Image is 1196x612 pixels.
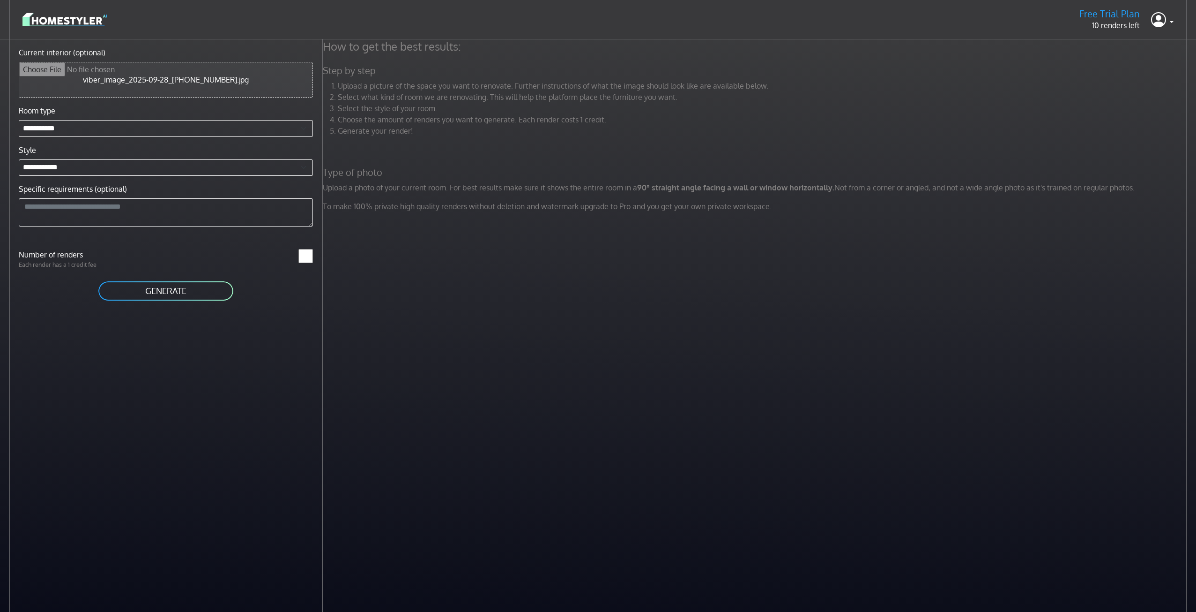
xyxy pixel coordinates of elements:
label: Specific requirements (optional) [19,183,127,195]
h5: Step by step [317,65,1195,76]
p: To make 100% private high quality renders without deletion and watermark upgrade to Pro and you g... [317,201,1195,212]
p: 10 renders left [1079,20,1140,31]
h5: Free Trial Plan [1079,8,1140,20]
label: Style [19,144,36,156]
p: Upload a photo of your current room. For best results make sure it shows the entire room in a Not... [317,182,1195,193]
label: Number of renders [13,249,166,260]
label: Current interior (optional) [19,47,105,58]
li: Select the style of your room. [338,103,1189,114]
strong: 90° straight angle facing a wall or window horizontally. [637,183,834,192]
li: Upload a picture of the space you want to renovate. Further instructions of what the image should... [338,80,1189,91]
h4: How to get the best results: [317,39,1195,53]
label: Room type [19,105,55,116]
li: Select what kind of room we are renovating. This will help the platform place the furniture you w... [338,91,1189,103]
button: GENERATE [97,280,234,302]
li: Generate your render! [338,125,1189,136]
p: Each render has a 1 credit fee [13,260,166,269]
h5: Type of photo [317,166,1195,178]
img: logo-3de290ba35641baa71223ecac5eacb59cb85b4c7fdf211dc9aaecaaee71ea2f8.svg [22,11,107,28]
li: Choose the amount of renders you want to generate. Each render costs 1 credit. [338,114,1189,125]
